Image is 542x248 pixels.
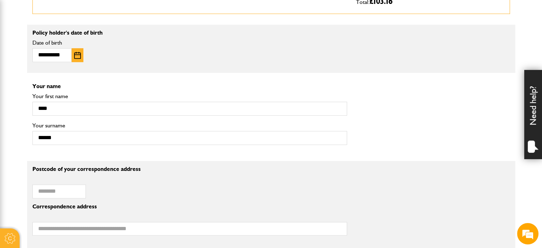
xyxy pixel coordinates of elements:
p: Postcode of your correspondence address [32,166,347,172]
input: Enter your phone number [9,108,130,124]
label: Your surname [32,123,347,128]
p: Policy holder's date of birth [32,30,510,36]
p: Correspondence address [32,204,347,209]
input: Enter your email address [9,87,130,103]
div: Minimize live chat window [117,4,134,21]
em: Start Chat [97,194,129,204]
label: Your first name [32,93,347,99]
img: Choose date [74,52,81,59]
p: Your name [32,83,510,89]
img: d_20077148190_company_1631870298795_20077148190 [12,40,30,50]
div: Need help? [524,70,542,159]
input: Enter your last name [9,66,130,82]
div: Chat with us now [37,40,120,49]
textarea: Type your message and hit 'Enter' [9,129,130,188]
label: Date of birth [32,40,347,46]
